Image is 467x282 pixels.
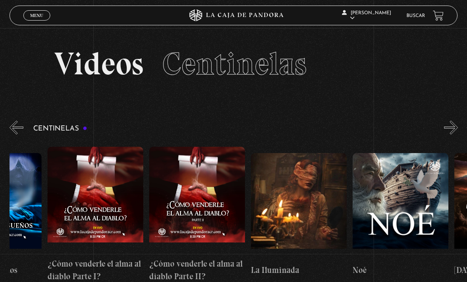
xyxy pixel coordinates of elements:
[30,13,43,18] span: Menu
[406,13,425,18] a: Buscar
[251,264,347,276] h4: La Iluminada
[444,121,458,134] button: Next
[353,264,448,276] h4: Noé
[342,11,391,21] span: [PERSON_NAME]
[28,20,46,25] span: Cerrar
[54,48,413,79] h2: Videos
[162,45,307,83] span: Centinelas
[33,125,87,132] h3: Centinelas
[433,10,444,21] a: View your shopping cart
[9,121,23,134] button: Previous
